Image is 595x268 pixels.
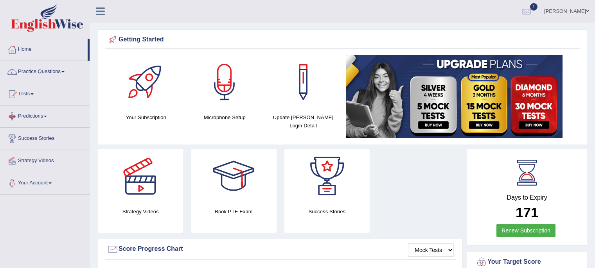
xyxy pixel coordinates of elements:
img: small5.jpg [346,55,563,138]
h4: Your Subscription [111,113,182,121]
a: Renew Subscription [496,224,555,237]
h4: Strategy Videos [98,207,183,216]
h4: Update [PERSON_NAME] Login Detail [268,113,339,130]
a: Your Account [0,172,90,192]
a: Success Stories [0,128,90,147]
a: Practice Questions [0,61,90,80]
div: Score Progress Chart [107,243,454,255]
div: Your Target Score [476,256,578,268]
h4: Success Stories [284,207,370,216]
b: 171 [516,205,538,220]
h4: Book PTE Exam [191,207,276,216]
a: Tests [0,83,90,103]
a: Predictions [0,105,90,125]
h4: Days to Expiry [476,194,578,201]
div: Getting Started [107,34,578,46]
a: Strategy Videos [0,150,90,170]
a: Home [0,39,88,58]
span: 1 [530,3,538,11]
h4: Microphone Setup [189,113,260,121]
